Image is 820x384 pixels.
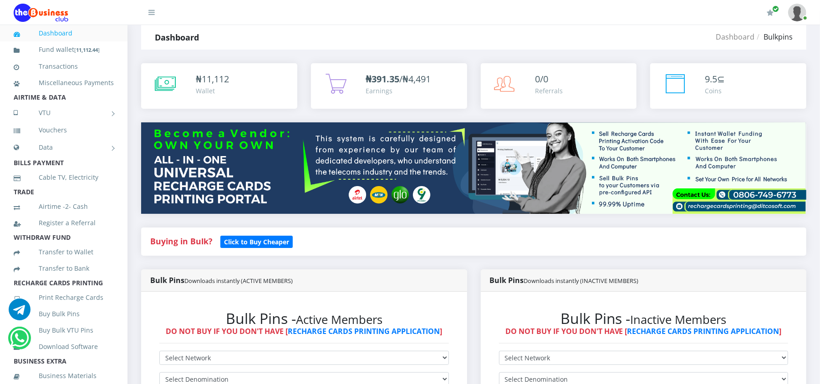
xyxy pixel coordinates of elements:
small: Inactive Members [631,312,727,328]
img: Logo [14,4,68,22]
strong: DO NOT BUY IF YOU DON'T HAVE [ ] [166,326,442,336]
strong: Bulk Pins [490,275,639,285]
div: ₦ [196,72,229,86]
a: ₦11,112 Wallet [141,63,297,109]
small: [ ] [74,46,100,53]
a: 0/0 Referrals [481,63,637,109]
strong: Bulk Pins [150,275,293,285]
a: Register a Referral [14,212,114,233]
strong: Buying in Bulk? [150,236,212,247]
b: ₦391.35 [366,73,399,85]
li: Bulkpins [754,31,793,42]
a: RECHARGE CARDS PRINTING APPLICATION [627,326,779,336]
span: 9.5 [705,73,717,85]
a: Airtime -2- Cash [14,196,114,217]
a: Click to Buy Cheaper [220,236,293,247]
b: Click to Buy Cheaper [224,237,289,246]
span: /₦4,491 [366,73,431,85]
a: Transfer to Bank [14,258,114,279]
a: Fund wallet[11,112.44] [14,39,114,61]
a: Chat for support [9,305,31,320]
a: Dashboard [716,32,754,42]
a: RECHARGE CARDS PRINTING APPLICATION [288,326,440,336]
h2: Bulk Pins - [499,310,789,327]
a: Chat for support [10,334,29,349]
span: 0/0 [535,73,549,85]
small: Downloads instantly (INACTIVE MEMBERS) [524,277,639,285]
div: ⊆ [705,72,725,86]
div: Referrals [535,86,563,96]
span: Renew/Upgrade Subscription [772,5,779,12]
a: Buy Bulk VTU Pins [14,320,114,341]
b: 11,112.44 [76,46,98,53]
a: ₦391.35/₦4,491 Earnings [311,63,467,109]
a: Dashboard [14,23,114,44]
a: Download Software [14,336,114,357]
div: Wallet [196,86,229,96]
div: Coins [705,86,725,96]
i: Renew/Upgrade Subscription [767,9,774,16]
a: Data [14,136,114,159]
div: Earnings [366,86,431,96]
img: multitenant_rcp.png [141,122,806,213]
a: Cable TV, Electricity [14,167,114,188]
a: VTU [14,101,114,124]
strong: Dashboard [155,32,199,43]
strong: DO NOT BUY IF YOU DON'T HAVE [ ] [505,326,782,336]
span: 11,112 [202,73,229,85]
small: Active Members [296,312,382,328]
a: Vouchers [14,120,114,141]
small: Downloads instantly (ACTIVE MEMBERS) [184,277,293,285]
a: Buy Bulk Pins [14,303,114,324]
h2: Bulk Pins - [159,310,449,327]
a: Transactions [14,56,114,77]
a: Transfer to Wallet [14,242,114,263]
a: Print Recharge Cards [14,287,114,308]
img: User [788,4,806,21]
a: Miscellaneous Payments [14,72,114,93]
